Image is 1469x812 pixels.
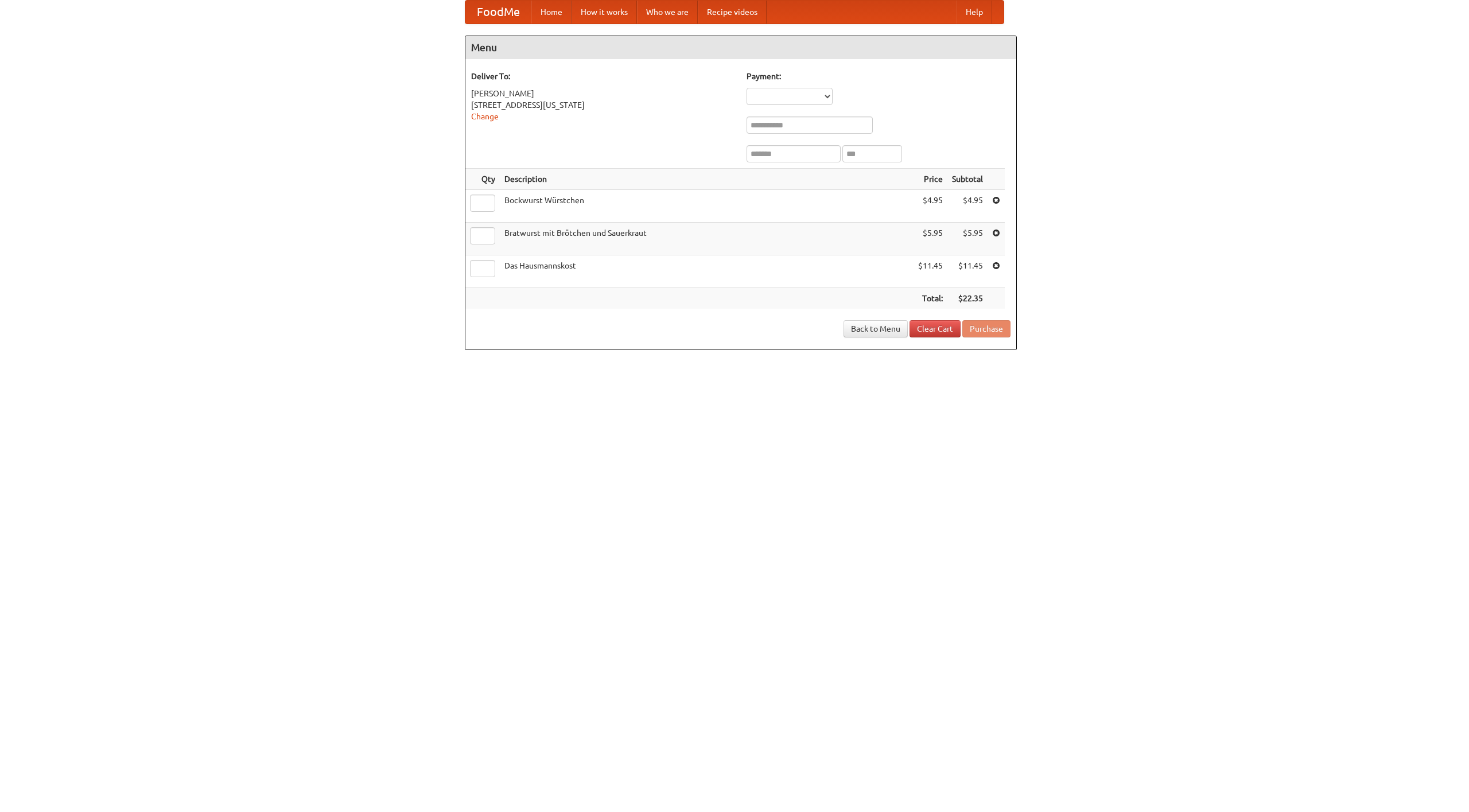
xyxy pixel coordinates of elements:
[465,169,500,190] th: Qty
[914,223,947,255] td: $5.95
[947,169,988,190] th: Subtotal
[947,255,988,288] td: $11.45
[914,169,947,190] th: Price
[914,190,947,223] td: $4.95
[747,71,1011,82] h5: Payment:
[698,1,767,24] a: Recipe videos
[914,255,947,288] td: $11.45
[844,320,908,337] a: Back to Menu
[465,36,1016,59] h4: Menu
[947,223,988,255] td: $5.95
[572,1,637,24] a: How it works
[471,99,735,111] div: [STREET_ADDRESS][US_STATE]
[500,223,914,255] td: Bratwurst mit Brötchen und Sauerkraut
[957,1,992,24] a: Help
[947,190,988,223] td: $4.95
[465,1,531,24] a: FoodMe
[637,1,698,24] a: Who we are
[500,190,914,223] td: Bockwurst Würstchen
[531,1,572,24] a: Home
[471,112,499,121] a: Change
[500,169,914,190] th: Description
[962,320,1011,337] button: Purchase
[947,288,988,309] th: $22.35
[471,88,735,99] div: [PERSON_NAME]
[914,288,947,309] th: Total:
[500,255,914,288] td: Das Hausmannskost
[471,71,735,82] h5: Deliver To:
[910,320,961,337] a: Clear Cart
